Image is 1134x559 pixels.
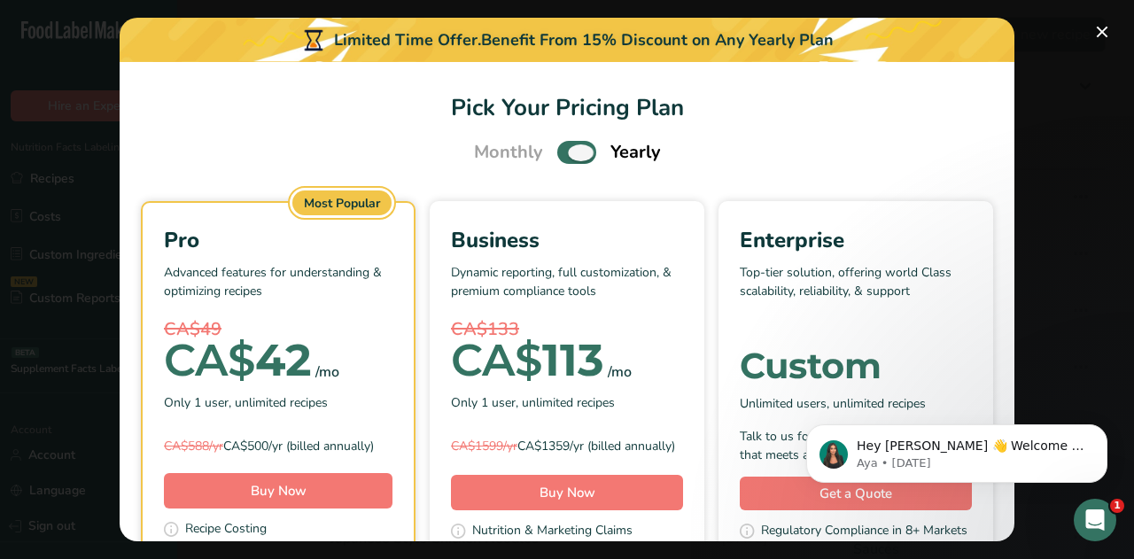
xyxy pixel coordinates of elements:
[451,316,683,343] div: CA$133
[1110,499,1124,513] span: 1
[740,224,972,256] div: Enterprise
[315,361,339,383] div: /mo
[251,482,307,500] span: Buy Now
[185,519,267,541] span: Recipe Costing
[164,393,328,412] span: Only 1 user, unlimited recipes
[608,361,632,383] div: /mo
[610,139,661,166] span: Yearly
[164,437,392,455] div: CA$500/yr (billed annually)
[164,473,392,509] button: Buy Now
[141,90,993,125] h1: Pick Your Pricing Plan
[540,484,595,501] span: Buy Now
[164,343,312,378] div: 42
[164,333,255,387] span: CA$
[451,343,604,378] div: 113
[451,333,542,387] span: CA$
[761,521,967,543] span: Regulatory Compliance in 8+ Markets
[451,263,683,316] p: Dynamic reporting, full customization, & premium compliance tools
[472,521,633,543] span: Nutrition & Marketing Claims
[780,387,1134,511] iframe: Intercom notifications message
[1074,499,1116,541] iframe: Intercom live chat
[120,18,1014,62] div: Limited Time Offer.
[164,224,392,256] div: Pro
[451,438,517,454] span: CA$1599/yr
[481,28,834,52] div: Benefit From 15% Discount on Any Yearly Plan
[451,475,683,510] button: Buy Now
[164,316,392,343] div: CA$49
[451,437,683,455] div: CA$1359/yr (billed annually)
[474,139,543,166] span: Monthly
[740,477,972,511] a: Get a Quote
[740,394,926,413] span: Unlimited users, unlimited recipes
[740,263,972,316] p: Top-tier solution, offering world Class scalability, reliability, & support
[292,190,392,215] div: Most Popular
[164,438,223,454] span: CA$588/yr
[164,263,392,316] p: Advanced features for understanding & optimizing recipes
[451,393,615,412] span: Only 1 user, unlimited recipes
[740,427,972,464] div: Talk to us for a comprehensive solution that meets all your enterprise needs
[451,224,683,256] div: Business
[740,348,972,384] div: Custom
